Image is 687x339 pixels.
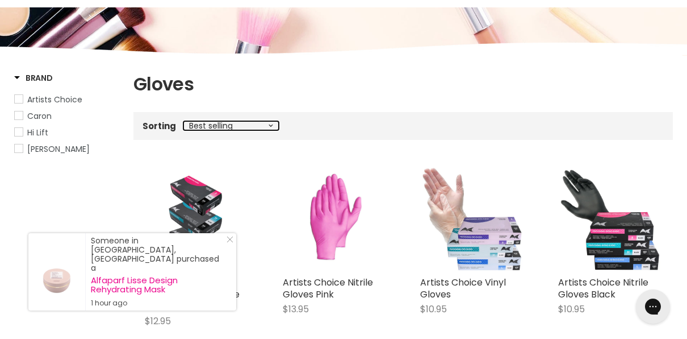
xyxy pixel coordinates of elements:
[145,167,249,271] a: Artists Choice Premium Black Nitrile Gloves
[27,127,48,138] span: Hi Lift
[14,72,53,84] h3: Brand
[222,236,233,247] a: Close Notification
[14,126,119,139] a: Hi Lift
[283,303,309,316] span: $13.95
[227,236,233,243] svg: Close Icon
[14,93,119,106] a: Artists Choice
[283,167,387,271] a: Artists Choice Nitrile Gloves Pink
[91,276,225,294] a: Alfaparf Lisse Design Rehydrating Mask
[143,121,176,131] label: Sorting
[303,167,366,271] img: Artists Choice Nitrile Gloves Pink
[558,167,662,271] img: Artists Choice Nitrile Gloves Black
[27,110,52,122] span: Caron
[558,303,585,316] span: $10.95
[283,276,373,301] a: Artists Choice Nitrile Gloves Pink
[420,167,524,271] img: Artists Choice Vinyl Gloves
[28,233,85,311] a: Visit product page
[91,236,225,308] div: Someone in [GEOGRAPHIC_DATA], [GEOGRAPHIC_DATA] purchased a
[145,315,171,328] span: $12.95
[27,94,82,105] span: Artists Choice
[420,276,506,301] a: Artists Choice Vinyl Gloves
[558,276,648,301] a: Artists Choice Nitrile Gloves Black
[27,143,90,155] span: [PERSON_NAME]
[91,299,225,308] small: 1 hour ago
[420,303,447,316] span: $10.95
[133,72,673,96] h1: Gloves
[14,110,119,122] a: Caron
[14,143,119,155] a: Robert De Soto
[630,286,676,328] iframe: Gorgias live chat messenger
[151,167,242,271] img: Artists Choice Premium Black Nitrile Gloves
